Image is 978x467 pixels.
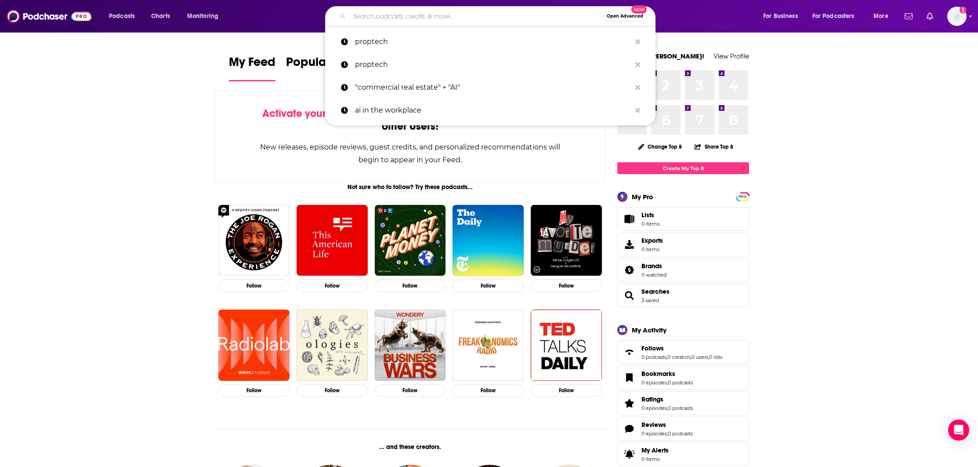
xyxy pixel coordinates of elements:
[617,442,749,466] a: My Alerts
[286,55,361,81] a: Popular Feed
[668,379,693,386] a: 0 podcasts
[297,384,368,397] button: Follow
[641,395,693,403] a: Ratings
[620,448,638,460] span: My Alerts
[620,289,638,302] a: Searches
[453,205,524,276] img: The Daily
[531,279,602,292] button: Follow
[181,9,230,23] button: open menu
[617,417,749,441] span: Reviews
[641,262,666,270] a: Brands
[641,272,666,278] a: 0 watched
[867,9,899,23] button: open menu
[641,246,663,252] span: 0 items
[641,262,662,270] span: Brands
[901,9,916,24] a: Show notifications dropdown
[667,379,668,386] span: ,
[355,53,631,76] p: proptech
[620,213,638,225] span: Lists
[668,405,693,411] a: 0 podcasts
[109,10,135,22] span: Podcasts
[620,423,638,435] a: Reviews
[641,421,693,429] a: Reviews
[620,372,638,384] a: Bookmarks
[947,7,967,26] button: Show profile menu
[603,11,647,22] button: Open AdvancedNew
[297,205,368,276] img: This American Life
[607,14,643,18] span: Open Advanced
[641,237,663,244] span: Exports
[641,288,670,296] a: Searches
[286,55,361,75] span: Popular Feed
[641,370,675,378] span: Bookmarks
[262,107,352,120] span: Activate your Feed
[215,443,605,451] div: ... and these creators.
[453,310,524,381] img: Freakonomics Radio
[151,10,170,22] span: Charts
[620,238,638,251] span: Exports
[145,9,175,23] a: Charts
[757,9,809,23] button: open menu
[617,162,749,174] a: Create My Top 8
[531,205,602,276] img: My Favorite Murder with Karen Kilgariff and Georgia Hardstark
[229,55,275,81] a: My Feed
[218,310,290,381] img: Radiolab
[667,354,691,360] a: 0 creators
[947,7,967,26] span: Logged in as sbobal
[641,456,669,462] span: 0 items
[620,397,638,409] a: Ratings
[325,99,656,122] a: ai in the workplace
[617,233,749,256] a: Exports
[215,183,605,191] div: Not sure who to follow? Try these podcasts...
[641,370,693,378] a: Bookmarks
[709,354,722,360] a: 0 lists
[763,10,798,22] span: For Business
[812,10,855,22] span: For Podcasters
[641,211,659,219] span: Lists
[453,279,524,292] button: Follow
[632,193,653,201] div: My Pro
[325,53,656,76] a: proptech
[641,446,669,454] span: My Alerts
[617,366,749,390] span: Bookmarks
[737,193,748,200] a: PRO
[873,10,888,22] span: More
[960,7,967,14] svg: Add a profile image
[355,99,631,122] p: ai in the workplace
[948,420,969,441] div: Open Intercom Messenger
[617,207,749,231] a: Lists
[923,9,937,24] a: Show notifications dropdown
[641,344,664,352] span: Follows
[631,5,647,14] span: New
[259,107,561,133] div: by following Podcasts, Creators, Lists, and other Users!
[297,310,368,381] img: Ologies with Alie Ward
[531,310,602,381] img: TED Talks Daily
[349,9,603,23] input: Search podcasts, credits, & more...
[692,354,708,360] a: 0 users
[641,297,659,303] a: 3 saved
[641,395,663,403] span: Ratings
[617,391,749,415] span: Ratings
[641,221,659,227] span: 0 items
[218,384,290,397] button: Follow
[375,279,446,292] button: Follow
[325,30,656,53] a: proptech
[333,6,664,26] div: Search podcasts, credits, & more...
[947,7,967,26] img: User Profile
[667,405,668,411] span: ,
[641,354,666,360] a: 0 podcasts
[218,205,290,276] img: The Joe Rogan Experience
[375,205,446,276] a: Planet Money
[103,9,146,23] button: open menu
[617,284,749,307] span: Searches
